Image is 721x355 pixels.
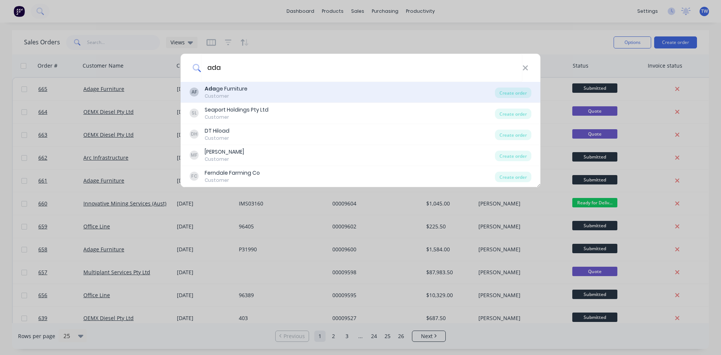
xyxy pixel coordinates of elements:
[495,109,531,119] div: Create order
[205,148,244,156] div: [PERSON_NAME]
[201,54,522,82] input: Enter a customer name to create a new order...
[205,85,247,93] div: ge Furniture
[495,88,531,98] div: Create order
[205,177,260,184] div: Customer
[205,156,244,163] div: Customer
[205,106,268,114] div: Seaport Holdings Pty Ltd
[190,130,199,139] div: DH
[205,93,247,100] div: Customer
[190,151,199,160] div: MF
[190,109,199,118] div: SL
[205,85,216,92] b: Ada
[495,172,531,182] div: Create order
[205,114,268,121] div: Customer
[495,151,531,161] div: Create order
[205,127,229,135] div: DT Hiload
[190,88,199,97] div: AF
[495,130,531,140] div: Create order
[205,169,260,177] div: Ferndale Farming Co
[190,172,199,181] div: FC
[205,135,229,142] div: Customer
